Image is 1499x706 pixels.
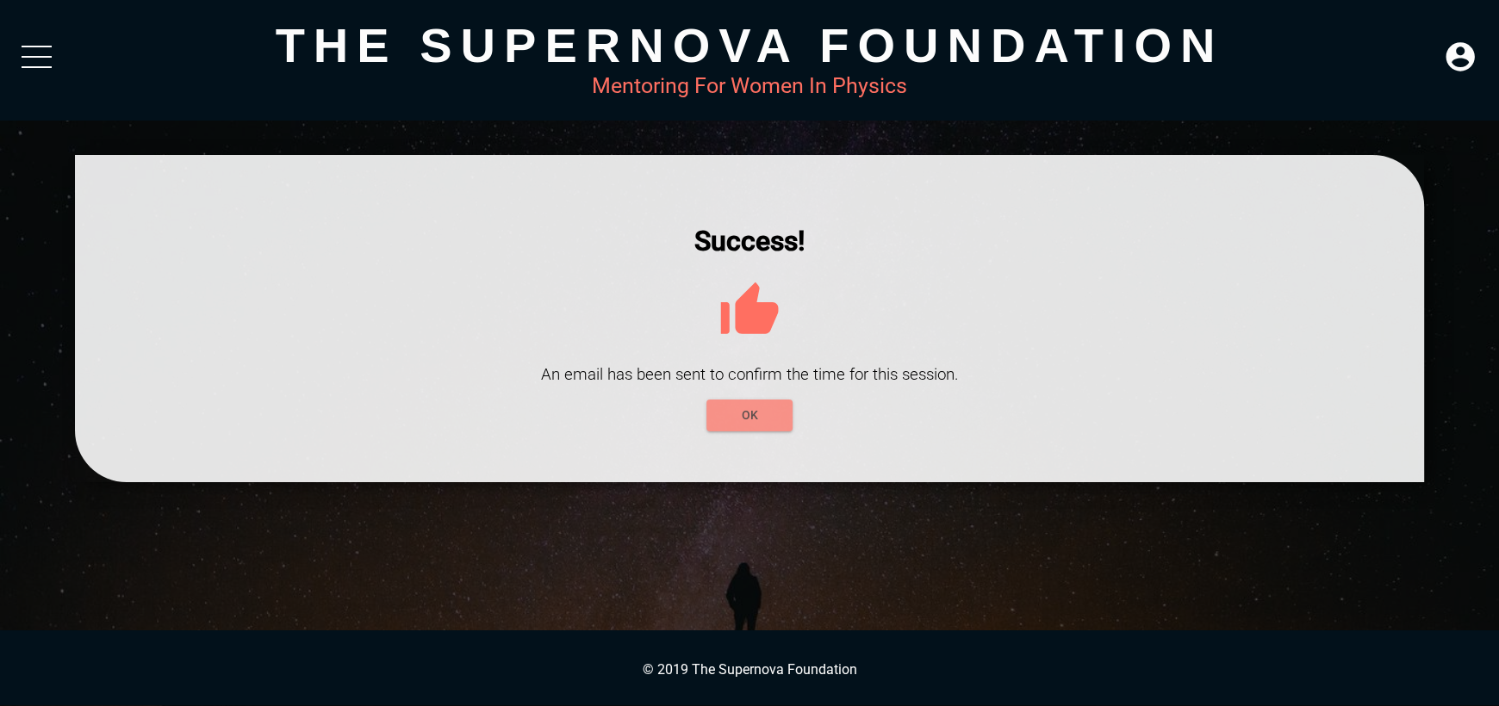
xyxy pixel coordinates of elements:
[75,17,1424,73] div: The Supernova Foundation
[706,399,793,431] button: OK
[127,225,1372,257] h1: Success!
[17,661,1482,678] p: © 2019 The Supernova Foundation
[127,365,1372,384] h3: An email has been sent to confirm the time for this session.
[75,73,1424,98] div: Mentoring For Women In Physics
[720,405,779,426] span: OK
